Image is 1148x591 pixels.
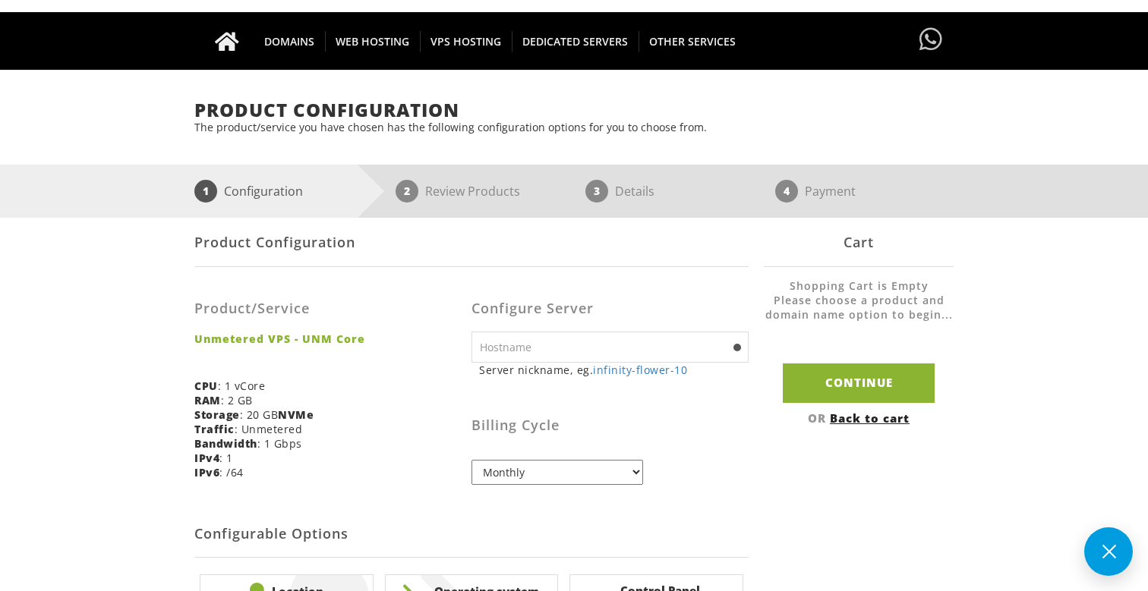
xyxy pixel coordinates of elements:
span: 4 [775,180,798,203]
a: WEB HOSTING [325,12,421,70]
h3: Billing Cycle [471,418,749,433]
span: 3 [585,180,608,203]
p: Configuration [224,180,303,203]
span: VPS HOSTING [420,31,512,52]
a: Have questions? [916,12,946,68]
div: Cart [764,218,954,267]
b: Traffic [194,422,235,436]
span: DEDICATED SERVERS [512,31,639,52]
input: Continue [783,363,935,402]
b: RAM [194,393,221,407]
p: Payment [805,180,856,203]
a: infinity-flower-10 [593,363,687,377]
b: IPv4 [194,451,219,465]
a: VPS HOSTING [420,12,512,70]
h2: Configurable Options [194,511,749,558]
span: 2 [396,180,418,203]
b: Bandwidth [194,436,257,451]
h3: Product/Service [194,301,460,316]
p: Review Products [425,180,520,203]
a: OTHER SERVICES [639,12,746,70]
b: CPU [194,379,218,393]
span: WEB HOSTING [325,31,421,52]
h3: Configure Server [471,301,749,316]
strong: Unmetered VPS - UNM Core [194,332,460,346]
h1: Product Configuration [194,100,954,120]
span: 1 [194,180,217,203]
input: Hostname [471,332,749,363]
div: Product Configuration [194,218,749,267]
a: DEDICATED SERVERS [512,12,639,70]
li: Shopping Cart is Empty Please choose a product and domain name option to begin... [764,278,954,337]
p: Details [615,180,654,203]
b: IPv6 [194,465,219,479]
span: DOMAINS [254,31,326,52]
a: Go to homepage [200,12,254,70]
b: Storage [194,407,240,422]
div: : 1 vCore : 2 GB : 20 GB : Unmetered : 1 Gbps : 1 : /64 [194,278,471,491]
a: DOMAINS [254,12,326,70]
div: OR [764,410,954,426]
span: OTHER SERVICES [639,31,746,52]
small: Server nickname, eg. [479,363,749,377]
b: NVMe [278,407,314,422]
p: The product/service you have chosen has the following configuration options for you to choose from. [194,120,954,134]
